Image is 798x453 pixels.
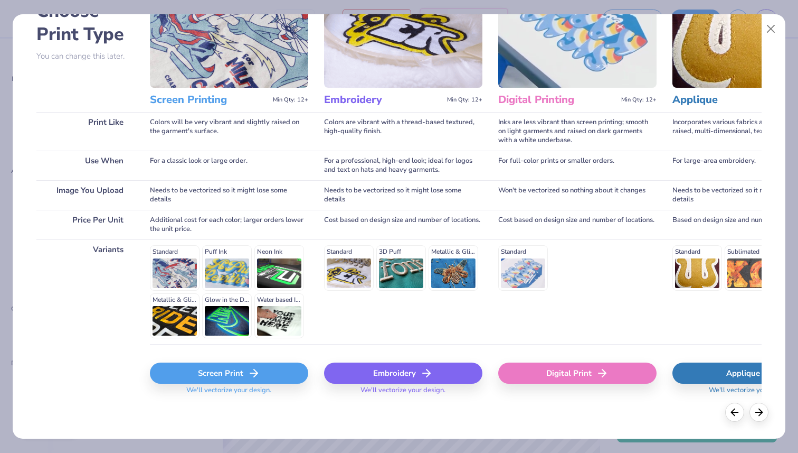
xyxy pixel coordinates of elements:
h3: Embroidery [324,93,443,107]
div: Inks are less vibrant than screen printing; smooth on light garments and raised on dark garments ... [498,112,657,151]
div: Needs to be vectorized so it might lose some details [150,180,308,210]
div: Needs to be vectorized so it might lose some details [324,180,482,210]
span: We'll vectorize your design. [182,386,275,401]
div: Print Like [36,112,134,151]
div: Image You Upload [36,180,134,210]
div: Digital Print [498,363,657,384]
div: Cost based on design size and number of locations. [498,210,657,239]
div: For a professional, high-end look; ideal for logos and text on hats and heavy garments. [324,151,482,180]
div: For a classic look or large order. [150,151,308,180]
h3: Applique [672,93,791,107]
h3: Screen Printing [150,93,269,107]
div: For full-color prints or smaller orders. [498,151,657,180]
span: Min Qty: 12+ [273,96,308,104]
div: Embroidery [324,363,482,384]
span: Min Qty: 12+ [447,96,482,104]
div: Variants [36,239,134,344]
span: We'll vectorize your design. [356,386,450,401]
div: Cost based on design size and number of locations. [324,210,482,239]
div: Colors are vibrant with a thread-based textured, high-quality finish. [324,112,482,151]
button: Close [761,19,781,39]
div: Won't be vectorized so nothing about it changes [498,180,657,210]
div: Price Per Unit [36,210,134,239]
div: Screen Print [150,363,308,384]
div: Use When [36,151,134,180]
p: You can change this later. [36,52,134,61]
div: Additional cost for each color; larger orders lower the unit price. [150,210,308,239]
span: Min Qty: 12+ [621,96,657,104]
h3: Digital Printing [498,93,617,107]
div: Colors will be very vibrant and slightly raised on the garment's surface. [150,112,308,151]
span: We'll vectorize your design. [705,386,798,401]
